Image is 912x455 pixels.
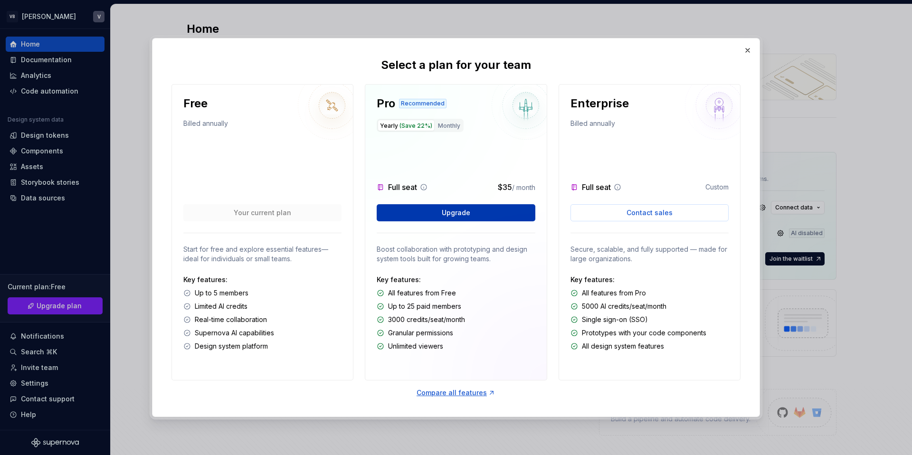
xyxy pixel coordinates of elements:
button: Upgrade [377,204,535,221]
p: Billed annually [183,119,228,132]
p: Prototypes with your code components [582,328,706,338]
p: Granular permissions [388,328,453,338]
a: Compare all features [417,388,495,398]
p: Select a plan for your team [381,57,531,73]
span: $35 [498,182,512,192]
a: Contact sales [570,204,729,221]
p: Key features: [377,275,535,284]
button: Yearly [378,120,435,131]
p: Free [183,96,208,111]
p: Start for free and explore essential features—ideal for individuals or small teams. [183,245,342,264]
p: Billed annually [570,119,615,132]
p: Single sign-on (SSO) [582,315,648,324]
p: Up to 25 paid members [388,302,461,311]
span: Upgrade [442,208,470,218]
p: Real-time collaboration [195,315,267,324]
p: 3000 credits/seat/month [388,315,465,324]
p: 5000 AI credits/seat/month [582,302,666,311]
p: All features from Free [388,288,456,298]
p: Design system platform [195,341,268,351]
p: Supernova AI capabilities [195,328,274,338]
p: All design system features [582,341,664,351]
p: Limited AI credits [195,302,247,311]
button: Monthly [436,120,463,131]
span: Contact sales [627,208,673,218]
p: Key features: [183,275,342,284]
p: Full seat [388,181,417,193]
p: Full seat [582,181,611,193]
p: Key features: [570,275,729,284]
span: / month [512,183,535,191]
span: (Save 22%) [399,122,432,129]
p: Boost collaboration with prototyping and design system tools built for growing teams. [377,245,535,264]
p: All features from Pro [582,288,646,298]
p: Custom [705,182,729,192]
p: Enterprise [570,96,629,111]
p: Secure, scalable, and fully supported — made for large organizations. [570,245,729,264]
p: Up to 5 members [195,288,248,298]
div: Recommended [399,99,446,108]
p: Unlimited viewers [388,341,443,351]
